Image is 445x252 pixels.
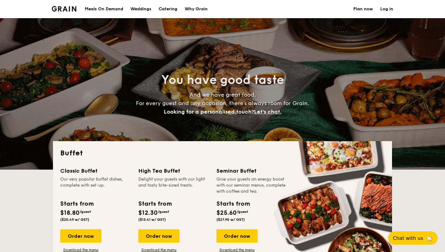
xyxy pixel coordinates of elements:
[237,210,248,214] span: /guest
[136,91,309,115] span: And we have great food. For every guest and any occasion, there’s always room for Grain.
[138,167,209,175] div: High Tea Buffet
[138,199,171,208] div: Starts from
[393,235,423,241] span: Chat with us
[60,217,89,222] span: ($20.49 w/ GST)
[158,210,169,214] span: /guest
[161,73,284,87] span: You have good taste
[52,6,76,12] img: Grain
[254,108,282,115] span: Let's chat.
[216,199,249,208] div: Starts from
[60,229,101,243] div: Order now
[164,108,254,115] span: Looking for a personalised touch?
[80,210,91,214] span: /guest
[216,176,287,194] div: Give your guests an energy boost with our seminar menus, complete with coffee and tea.
[60,167,131,175] div: Classic Buffet
[388,231,438,245] button: Chat with us🦙
[138,209,158,217] span: $12.30
[60,176,131,194] div: Our very popular buffet dishes, complete with set-up.
[52,6,76,12] a: Logotype
[60,148,385,158] h2: Buffet
[216,217,245,222] span: ($27.90 w/ GST)
[426,235,433,242] span: 🦙
[60,199,93,208] div: Starts from
[138,229,180,243] div: Order now
[138,176,209,194] div: Delight your guests with our light and tasty bite-sized treats.
[216,209,237,217] span: $25.60
[216,167,287,175] div: Seminar Buffet
[138,217,166,222] span: ($13.41 w/ GST)
[60,209,80,217] span: $18.80
[216,229,258,243] div: Order now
